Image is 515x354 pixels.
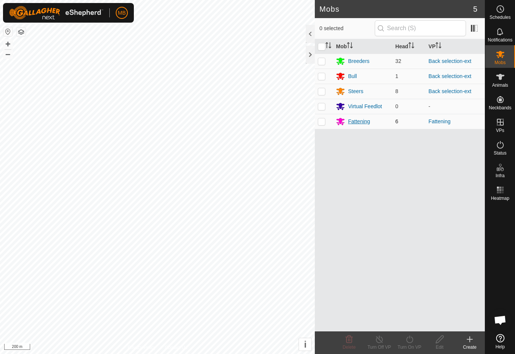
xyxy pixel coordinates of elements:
[426,39,485,54] th: VP
[3,27,12,36] button: Reset Map
[495,345,505,349] span: Help
[348,103,382,110] div: Virtual Feedlot
[392,39,426,54] th: Head
[435,43,441,49] p-sorticon: Activate to sort
[348,57,369,65] div: Breeders
[408,43,414,49] p-sorticon: Activate to sort
[455,344,485,351] div: Create
[128,344,156,351] a: Privacy Policy
[495,173,504,178] span: Infra
[489,309,512,331] div: Open chat
[17,28,26,37] button: Map Layers
[425,344,455,351] div: Edit
[395,103,399,109] span: 0
[343,345,356,350] span: Delete
[3,49,12,58] button: –
[325,43,331,49] p-sorticon: Activate to sort
[496,128,504,133] span: VPs
[429,118,451,124] a: Fattening
[395,73,399,79] span: 1
[3,40,12,49] button: +
[489,106,511,110] span: Neckbands
[488,38,512,42] span: Notifications
[489,15,510,20] span: Schedules
[319,5,473,14] h2: Mobs
[429,58,472,64] a: Back selection-ext
[495,60,506,65] span: Mobs
[473,3,477,15] span: 5
[333,39,392,54] th: Mob
[491,196,509,201] span: Heatmap
[364,344,394,351] div: Turn Off VP
[395,58,402,64] span: 32
[494,151,506,155] span: Status
[395,88,399,94] span: 8
[492,83,508,87] span: Animals
[429,88,472,94] a: Back selection-ext
[485,331,515,352] a: Help
[299,338,311,351] button: i
[348,72,357,80] div: Bull
[347,43,353,49] p-sorticon: Activate to sort
[394,344,425,351] div: Turn On VP
[165,344,187,351] a: Contact Us
[429,73,472,79] a: Back selection-ext
[375,20,466,36] input: Search (S)
[348,118,370,126] div: Fattening
[9,6,103,20] img: Gallagher Logo
[348,87,363,95] div: Steers
[319,25,374,32] span: 0 selected
[118,9,126,17] span: MB
[395,118,399,124] span: 6
[304,339,307,349] span: i
[426,99,485,114] td: -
